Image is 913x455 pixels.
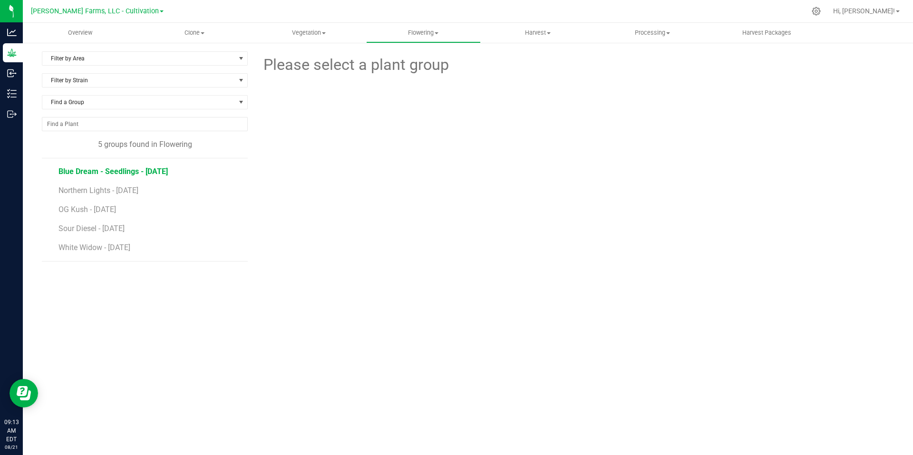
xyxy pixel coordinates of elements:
span: Processing [595,29,709,37]
div: Manage settings [810,7,822,16]
span: Filter by Area [42,52,235,65]
a: Harvest [481,23,595,43]
span: [PERSON_NAME] Farms, LLC - Cultivation [31,7,159,15]
span: Filter by Strain [42,74,235,87]
span: Find a Group [42,96,235,109]
span: Please select a plant group [262,53,449,77]
span: Blue Dream - Seedlings - [DATE] [58,167,168,176]
span: Harvest [481,29,595,37]
input: NO DATA FOUND [42,117,247,131]
span: Hi, [PERSON_NAME]! [833,7,895,15]
span: Overview [55,29,105,37]
inline-svg: Inbound [7,68,17,78]
span: select [235,52,247,65]
inline-svg: Analytics [7,28,17,37]
a: Processing [595,23,709,43]
a: Clone [137,23,252,43]
span: Sour Diesel - [DATE] [58,224,125,233]
span: OG Kush - [DATE] [58,205,116,214]
a: Flowering [366,23,481,43]
a: Vegetation [252,23,366,43]
inline-svg: Inventory [7,89,17,98]
inline-svg: Outbound [7,109,17,119]
p: 09:13 AM EDT [4,418,19,444]
span: Flowering [367,29,480,37]
span: White Widow - [DATE] [58,243,130,252]
p: 08/21 [4,444,19,451]
inline-svg: Grow [7,48,17,58]
a: Overview [23,23,137,43]
span: Harvest Packages [729,29,804,37]
span: Clone [138,29,252,37]
span: Northern Lights - [DATE] [58,186,138,195]
a: Harvest Packages [709,23,824,43]
iframe: Resource center [10,379,38,407]
span: Vegetation [252,29,366,37]
div: 5 groups found in Flowering [42,139,248,150]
